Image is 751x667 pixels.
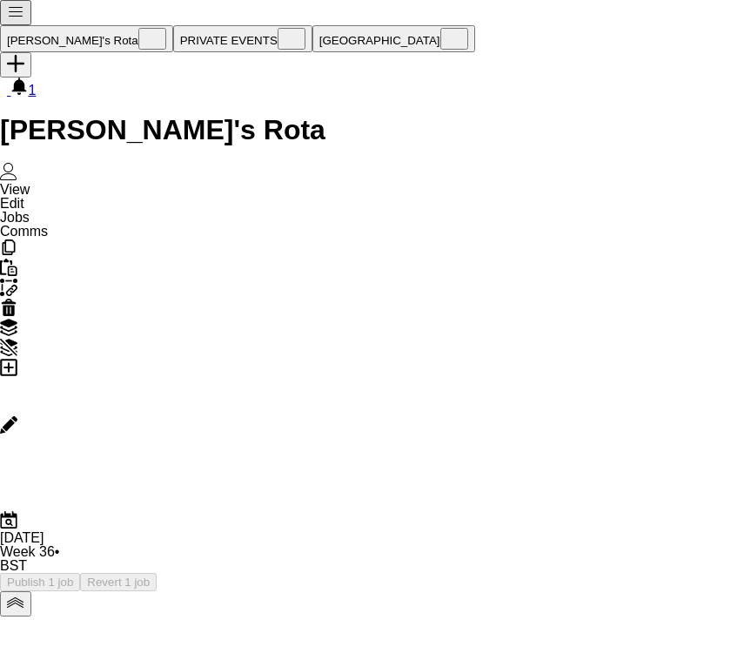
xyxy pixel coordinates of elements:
iframe: Chat Widget [664,583,751,667]
a: 1 [10,83,36,98]
span: 1 [28,83,36,98]
button: PRIVATE EVENTS [173,25,312,52]
button: Revert 1 job [80,573,157,591]
button: [GEOGRAPHIC_DATA] [312,25,475,52]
